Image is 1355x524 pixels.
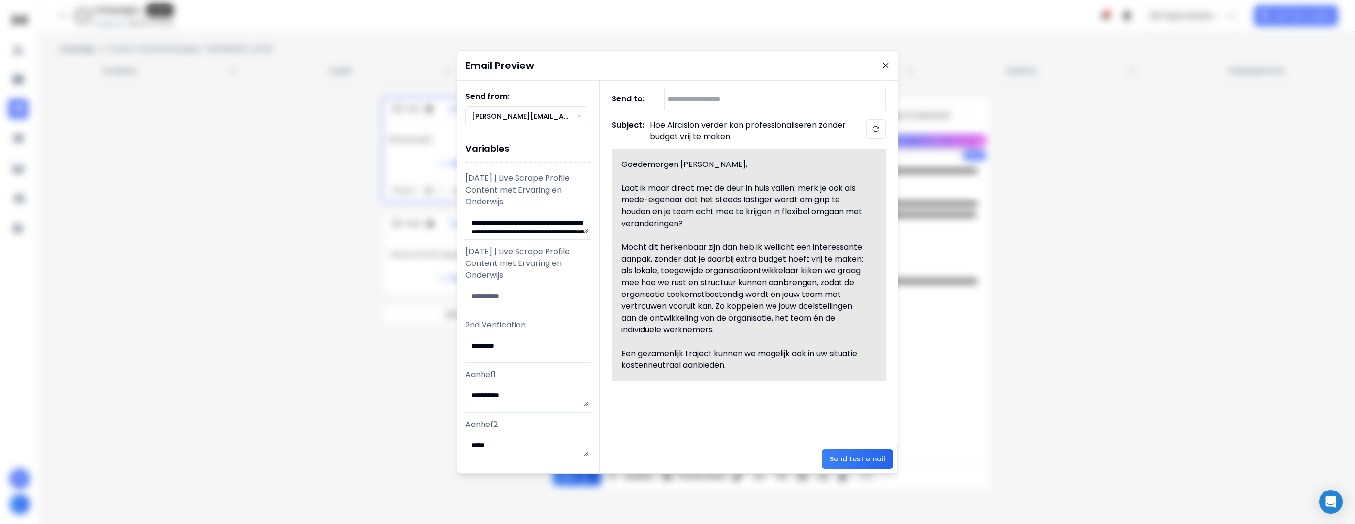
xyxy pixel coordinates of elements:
[621,348,868,371] div: Een gezamenlijk traject kunnen we mogelijk ook in uw situatie kostenneutraal aanbieden.
[650,119,847,143] p: Hoe Aircision verder kan professionaliseren zonder budget vrij te maken
[1319,490,1343,514] div: Open Intercom Messenger
[612,93,651,105] h1: Send to:
[621,182,868,229] div: Laat ik maar direct met de deur in huis vallen: merk je ook als mede-eigenaar dat het steeds last...
[612,119,644,143] h1: Subject:
[465,91,591,102] h1: Send from:
[465,246,591,281] p: [DATE] | Live Scrape Profile Content met Ervaring en Onderwijs
[621,241,868,336] div: Mocht dit herkenbaar zijn dan heb ik wellicht een interessante aanpak, zonder dat je daarbij extr...
[465,59,534,72] h1: Email Preview
[465,419,591,430] p: Aanhef2
[465,136,591,163] h1: Variables
[822,449,893,469] button: Send test email
[465,369,591,381] p: Aanhef1
[621,159,868,170] div: Goedemorgen [PERSON_NAME],
[465,319,591,331] p: 2nd Verification
[472,111,577,121] p: [PERSON_NAME][EMAIL_ADDRESS][DOMAIN_NAME]
[465,172,591,208] p: [DATE] | Live Scrape Profile Content met Ervaring en Onderwijs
